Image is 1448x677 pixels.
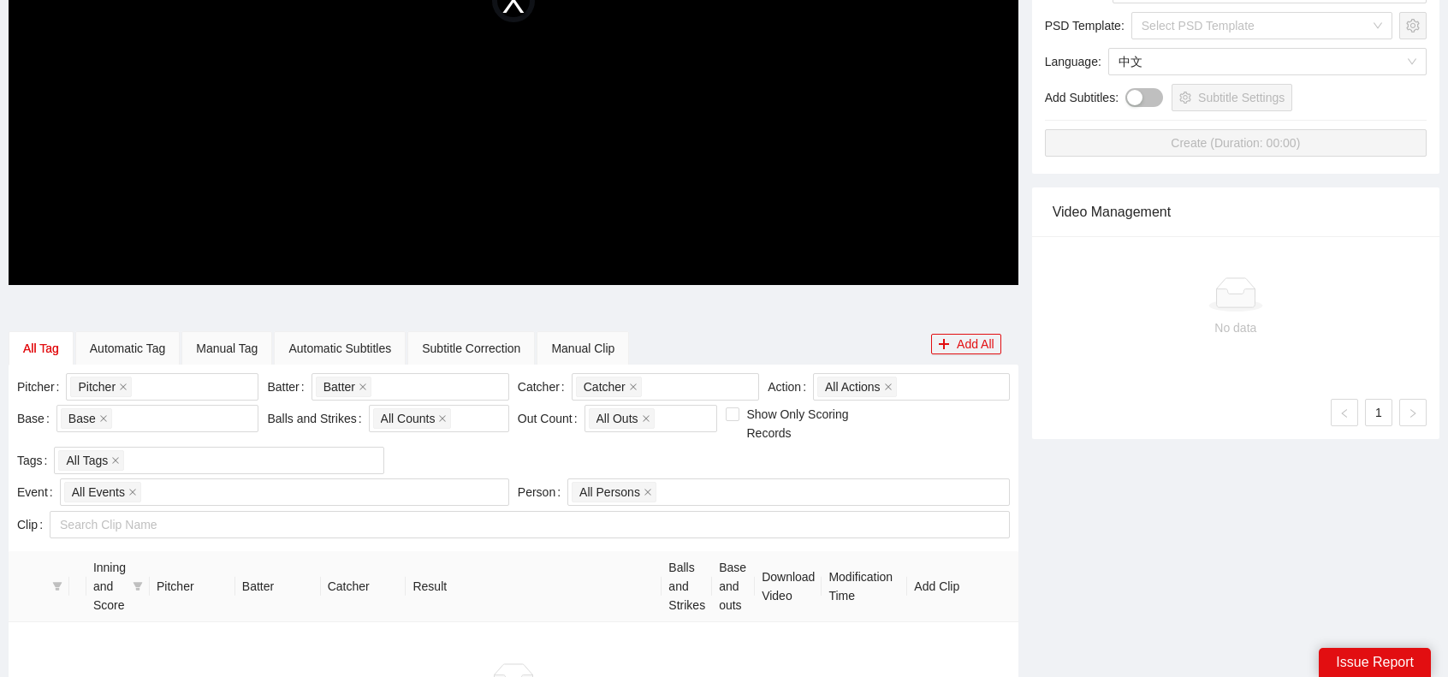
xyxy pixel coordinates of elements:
[822,551,907,622] th: Modification Time
[323,377,355,396] span: Batter
[90,339,165,358] div: Automatic Tag
[1045,129,1427,157] button: Create (Duration: 00:00)
[518,405,585,432] label: Out Count
[1045,16,1125,35] span: PSD Template :
[61,408,112,429] span: Base
[584,377,626,396] span: Catcher
[884,383,893,391] span: close
[768,373,813,401] label: Action
[23,339,59,358] div: All Tag
[739,405,884,442] span: Show Only Scoring Records
[68,409,96,428] span: Base
[629,383,638,391] span: close
[406,551,662,622] th: Result
[99,414,108,423] span: close
[321,551,407,622] th: Catcher
[111,456,120,465] span: close
[1319,648,1431,677] div: Issue Report
[129,555,146,618] span: filter
[17,447,54,474] label: Tags
[817,377,897,397] span: All Actions
[133,581,143,591] span: filter
[17,511,50,538] label: Clip
[119,383,128,391] span: close
[1119,49,1416,74] span: 中文
[72,483,125,502] span: All Events
[1172,84,1292,111] button: settingSubtitle Settings
[931,334,1001,354] button: plusAdd All
[1339,408,1350,419] span: left
[825,377,881,396] span: All Actions
[150,551,235,622] th: Pitcher
[518,373,572,401] label: Catcher
[1399,12,1427,39] button: setting
[93,558,126,615] span: Inning and Score
[49,581,66,591] span: filter
[712,551,755,622] th: Base and outs
[755,551,822,622] th: Download Video
[267,373,311,401] label: Batter
[196,339,258,358] div: Manual Tag
[579,483,640,502] span: All Persons
[52,581,62,591] span: filter
[1059,318,1413,337] div: No data
[1399,399,1427,426] button: right
[438,414,447,423] span: close
[642,414,650,423] span: close
[78,377,116,396] span: Pitcher
[17,478,60,506] label: Event
[938,338,950,352] span: plus
[128,488,137,496] span: close
[381,409,436,428] span: All Counts
[644,488,652,496] span: close
[1053,187,1419,236] div: Video Management
[1331,399,1358,426] button: left
[1399,399,1427,426] li: Next Page
[235,551,321,622] th: Batter
[907,551,1018,622] th: Add Clip
[596,409,638,428] span: All Outs
[1331,399,1358,426] li: Previous Page
[589,408,655,429] span: All Outs
[373,408,452,429] span: All Counts
[1366,400,1392,425] a: 1
[422,339,520,358] div: Subtitle Correction
[1408,408,1418,419] span: right
[551,339,614,358] div: Manual Clip
[17,405,56,432] label: Base
[518,478,567,506] label: Person
[288,339,391,358] div: Automatic Subtitles
[66,451,108,470] span: All Tags
[17,373,66,401] label: Pitcher
[1045,88,1119,107] span: Add Subtitles :
[359,383,367,391] span: close
[1045,52,1101,71] span: Language :
[1365,399,1392,426] li: 1
[662,551,712,622] th: Balls and Strikes
[267,405,368,432] label: Balls and Strikes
